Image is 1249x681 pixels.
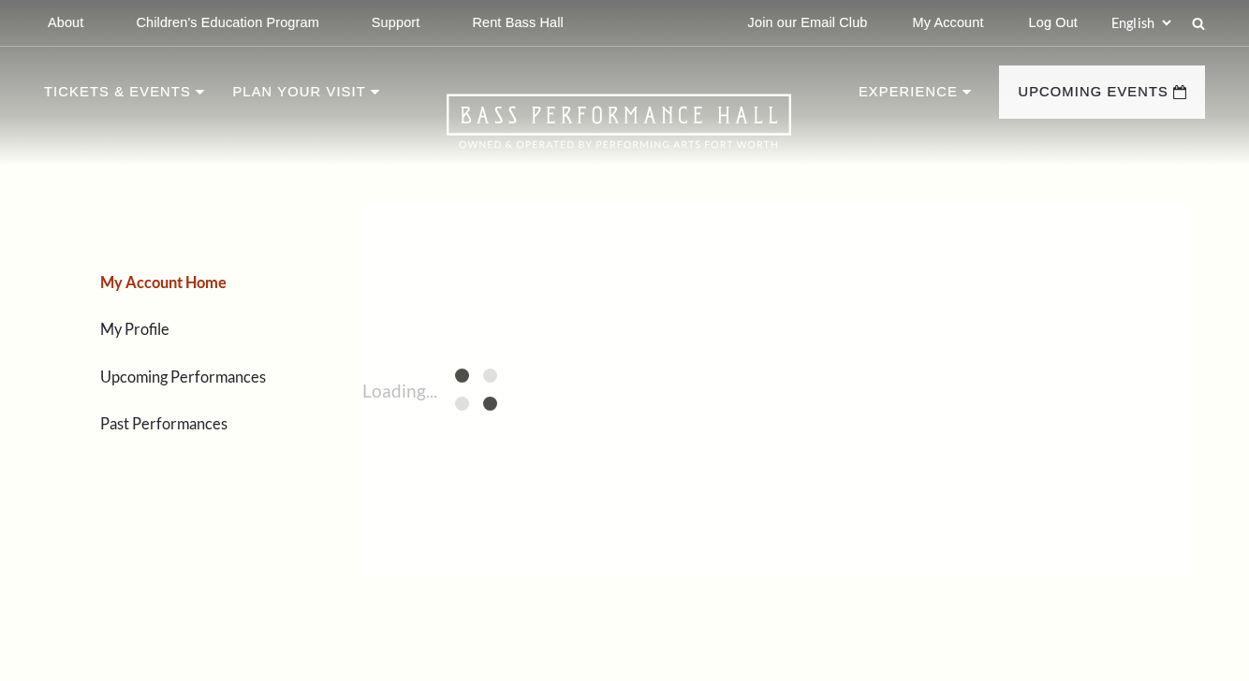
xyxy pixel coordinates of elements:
[372,15,420,31] p: Support
[1018,80,1168,114] p: Upcoming Events
[100,320,169,338] a: My Profile
[100,273,227,291] a: My Account Home
[48,15,83,31] p: About
[232,80,365,114] p: Plan Your Visit
[1108,14,1174,32] select: Select:
[472,15,564,31] p: Rent Bass Hall
[44,80,191,114] p: Tickets & Events
[859,80,958,114] p: Experience
[136,15,318,31] p: Children's Education Program
[100,368,266,385] a: Upcoming Performances
[100,414,228,432] a: Past Performances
